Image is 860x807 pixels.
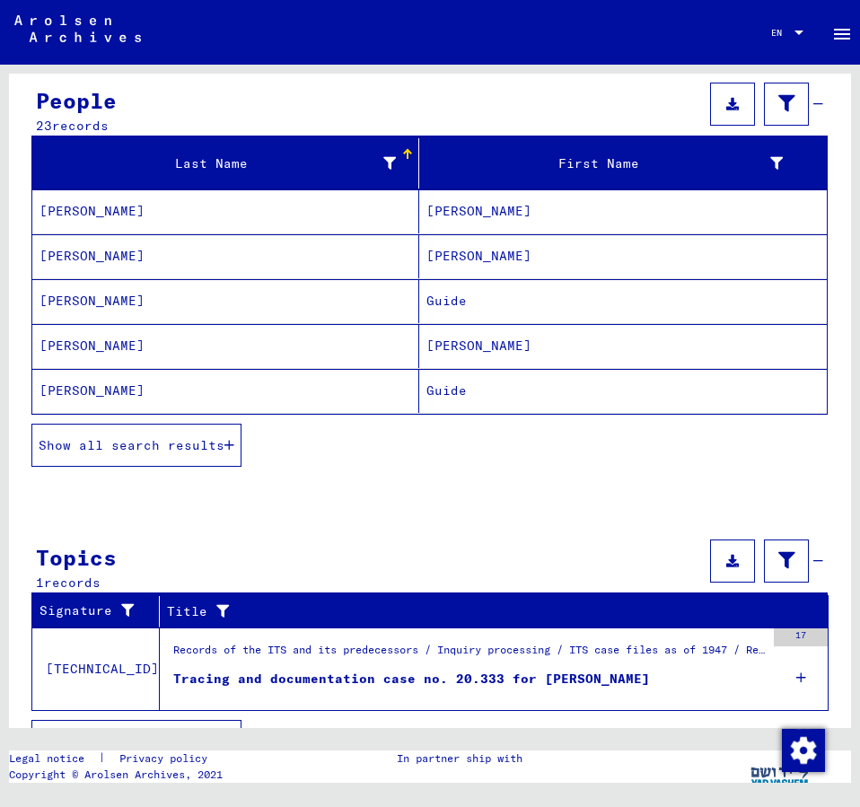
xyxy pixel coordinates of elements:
div: Signature [39,601,145,620]
mat-cell: [PERSON_NAME] [32,234,419,278]
img: yv_logo.png [747,750,814,795]
mat-cell: [PERSON_NAME] [419,324,827,368]
span: Show all search results [39,437,224,453]
div: Records of the ITS and its predecessors / Inquiry processing / ITS case files as of 1947 / Reposi... [173,642,765,667]
button: Show all search results [31,424,241,467]
div: First Name [426,154,783,173]
div: First Name [426,149,805,178]
button: Show all search results [31,720,241,763]
img: Arolsen_neg.svg [14,15,141,42]
div: | [9,750,229,767]
mat-cell: [PERSON_NAME] [32,189,419,233]
mat-cell: [PERSON_NAME] [32,324,419,368]
mat-cell: [PERSON_NAME] [32,279,419,323]
mat-icon: Side nav toggle icon [831,23,853,45]
div: Last Name [39,154,396,173]
div: Change consent [781,728,824,771]
div: Title [167,597,811,626]
mat-cell: [PERSON_NAME] [419,189,827,233]
td: [TECHNICAL_ID] [32,627,160,710]
p: Copyright © Arolsen Archives, 2021 [9,767,229,783]
span: 23 [36,118,52,134]
div: Last Name [39,149,418,178]
mat-cell: [PERSON_NAME] [419,234,827,278]
img: Change consent [782,729,825,772]
span: EN [771,28,791,38]
div: Signature [39,597,163,626]
button: Toggle sidenav [824,14,860,50]
mat-cell: Guide [419,279,827,323]
div: Topics [36,541,117,574]
span: records [44,575,101,591]
div: People [36,84,117,117]
p: In partner ship with [397,750,522,767]
span: 1 [36,575,44,591]
a: Privacy policy [105,750,229,767]
div: Title [167,602,793,621]
mat-header-cell: First Name [419,138,827,189]
mat-header-cell: Last Name [32,138,419,189]
div: Tracing and documentation case no. 20.333 for [PERSON_NAME] [173,670,650,689]
a: Legal notice [9,750,99,767]
span: records [52,118,109,134]
mat-cell: Guide [419,369,827,413]
div: 17 [774,628,828,646]
mat-cell: [PERSON_NAME] [32,369,419,413]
